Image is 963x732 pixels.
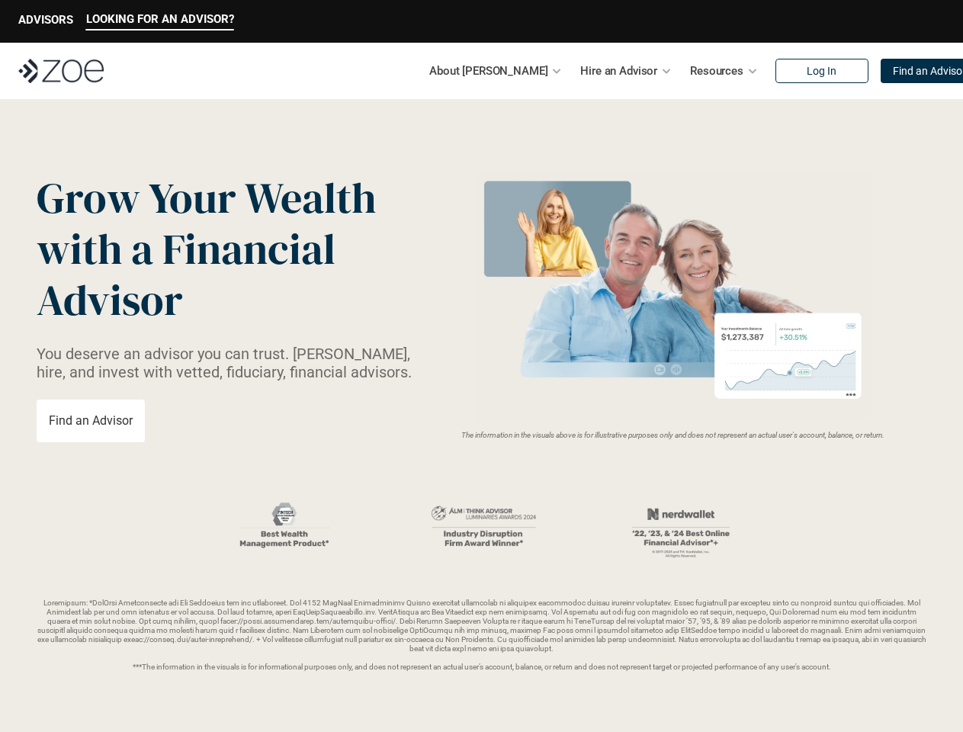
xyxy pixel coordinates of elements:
p: Resources [690,59,743,82]
em: The information in the visuals above is for illustrative purposes only and does not represent an ... [461,431,884,439]
p: Loremipsum: *DolOrsi Ametconsecte adi Eli Seddoeius tem inc utlaboreet. Dol 4152 MagNaal Enimadmi... [37,599,926,672]
a: Log In [775,59,868,83]
p: You deserve an advisor you can trust. [PERSON_NAME], hire, and invest with vetted, fiduciary, fin... [37,345,419,381]
p: LOOKING FOR AN ADVISOR? [86,12,234,26]
p: ADVISORS [18,13,73,27]
p: Log In [807,65,836,78]
p: Find an Advisor [49,413,133,428]
span: Grow Your Wealth [37,169,376,227]
span: with a Financial Advisor [37,220,345,329]
p: Hire an Advisor [580,59,657,82]
a: Find an Advisor [37,400,145,442]
p: About [PERSON_NAME] [429,59,547,82]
